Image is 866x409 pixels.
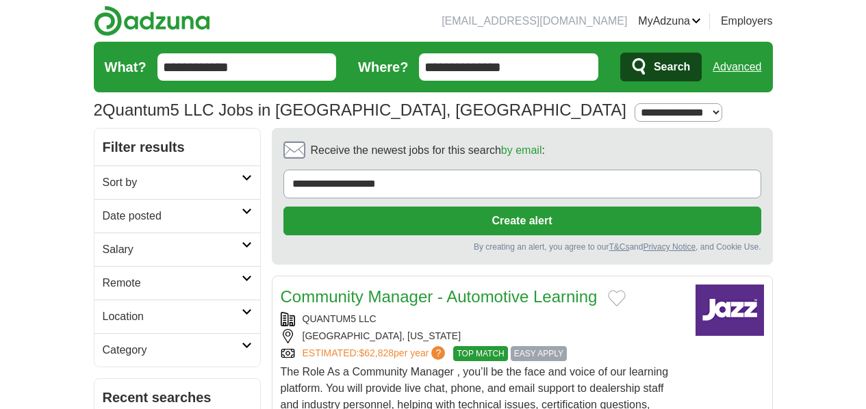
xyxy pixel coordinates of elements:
[94,101,626,119] h1: Quantum5 LLC Jobs in [GEOGRAPHIC_DATA], [GEOGRAPHIC_DATA]
[94,300,260,333] a: Location
[283,241,761,253] div: By creating an alert, you agree to our and , and Cookie Use.
[103,241,242,258] h2: Salary
[103,342,242,358] h2: Category
[713,53,761,81] a: Advanced
[105,57,147,77] label: What?
[501,144,542,156] a: by email
[94,98,103,122] span: 2
[281,312,685,326] div: QUANTUM5 LLC
[358,57,408,77] label: Where?
[511,346,567,361] span: EASY APPLY
[453,346,507,361] span: TOP MATCH
[94,166,260,199] a: Sort by
[103,174,242,191] h2: Sort by
[721,13,773,29] a: Employers
[94,333,260,367] a: Category
[303,346,448,361] a: ESTIMATED:$62,828per year?
[103,208,242,224] h2: Date posted
[431,346,445,360] span: ?
[311,142,545,159] span: Receive the newest jobs for this search :
[442,13,627,29] li: [EMAIL_ADDRESS][DOMAIN_NAME]
[94,5,210,36] img: Adzuna logo
[94,129,260,166] h2: Filter results
[696,285,764,336] img: Company logo
[94,233,260,266] a: Salary
[609,242,629,252] a: T&Cs
[620,53,702,81] button: Search
[94,199,260,233] a: Date posted
[281,287,598,306] a: Community Manager - Automotive Learning
[359,347,394,358] span: $62,828
[638,13,701,29] a: MyAdzuna
[103,275,242,291] h2: Remote
[281,329,685,343] div: [GEOGRAPHIC_DATA], [US_STATE]
[103,308,242,325] h2: Location
[654,53,690,81] span: Search
[283,207,761,235] button: Create alert
[94,266,260,300] a: Remote
[608,290,626,306] button: Add to favorite jobs
[643,242,696,252] a: Privacy Notice
[103,387,252,408] h2: Recent searches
